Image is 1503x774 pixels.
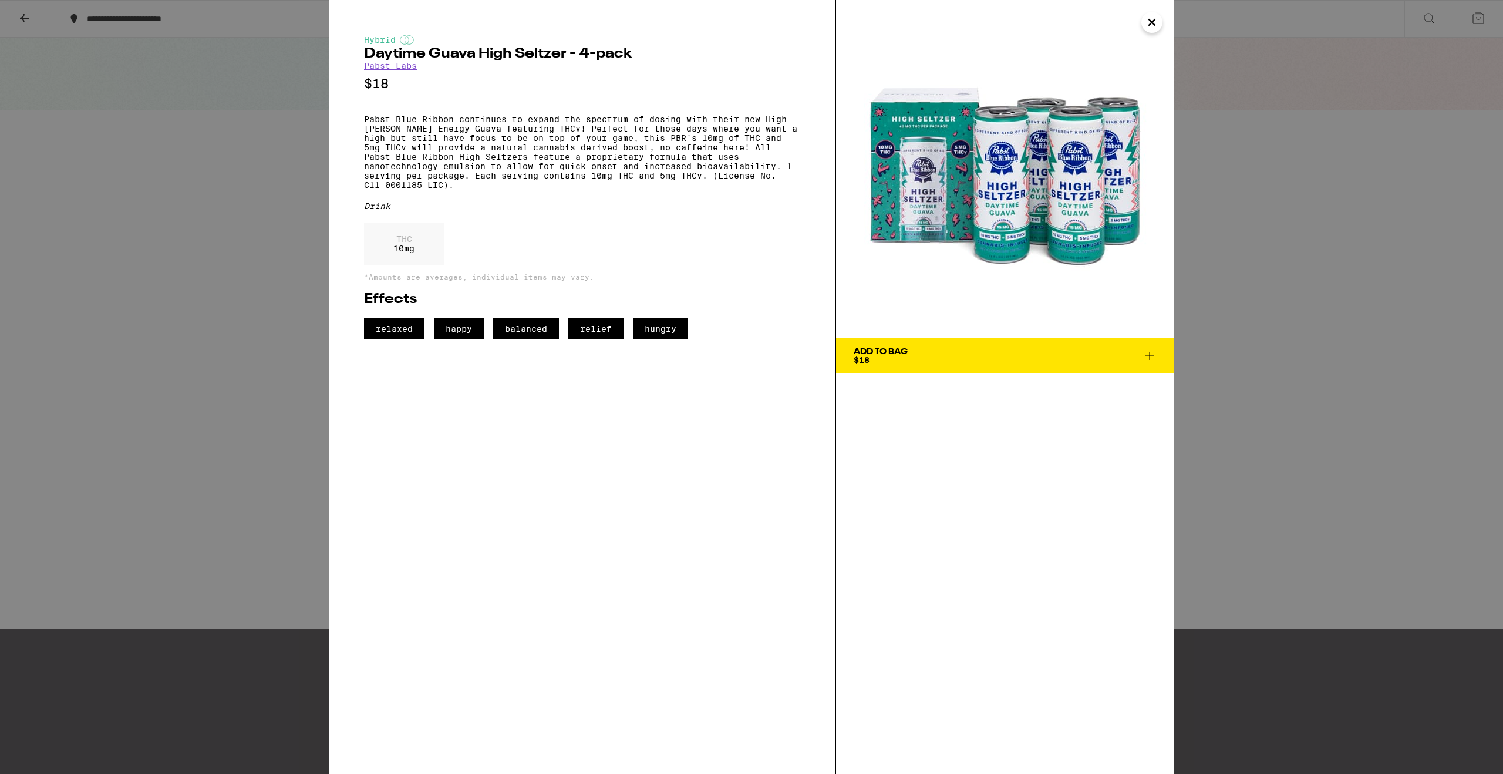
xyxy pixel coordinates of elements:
button: Close [1141,12,1162,33]
h2: Effects [364,292,800,307]
span: Hi. Need any help? [7,8,85,18]
div: 10 mg [364,223,444,265]
img: hybridColor.svg [400,35,414,45]
span: $18 [854,355,870,365]
span: happy [434,318,484,339]
p: Pabst Blue Ribbon continues to expand the spectrum of dosing with their new High [PERSON_NAME] En... [364,115,800,190]
p: $18 [364,76,800,91]
h2: Daytime Guava High Seltzer - 4-pack [364,47,800,61]
div: Add To Bag [854,348,908,356]
span: relief [568,318,624,339]
span: hungry [633,318,688,339]
button: Add To Bag$18 [836,338,1174,373]
a: Pabst Labs [364,61,417,70]
div: Hybrid [364,35,800,45]
div: Drink [364,201,800,211]
p: *Amounts are averages, individual items may vary. [364,273,800,281]
span: relaxed [364,318,424,339]
span: balanced [493,318,559,339]
p: THC [393,234,414,244]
